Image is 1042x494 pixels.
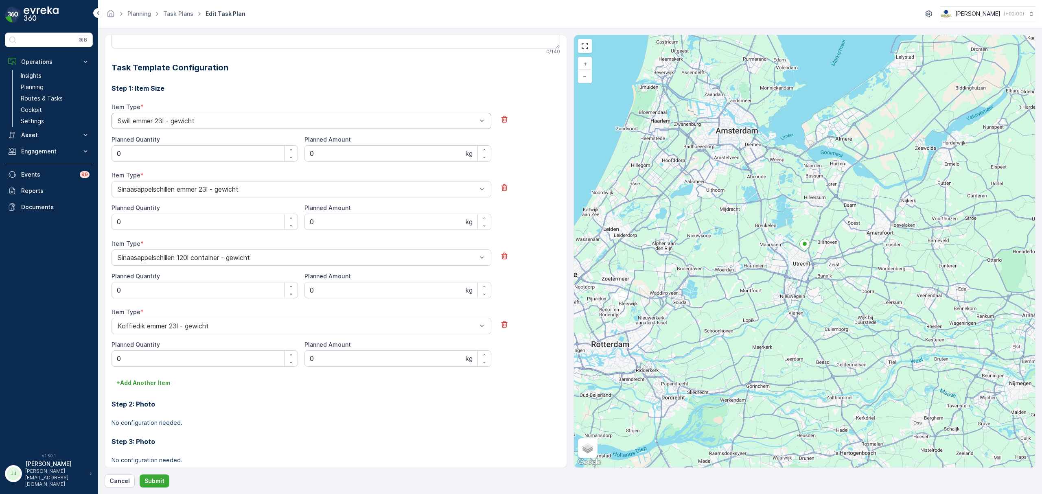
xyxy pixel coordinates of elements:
[466,149,473,158] p: kg
[579,58,591,70] a: Zoom In
[79,37,87,43] p: ⌘B
[466,217,473,227] p: kg
[546,48,560,55] p: 0 / 140
[5,127,93,143] button: Asset
[112,341,160,348] label: Planned Quantity
[18,116,93,127] a: Settings
[304,273,351,280] label: Planned Amount
[112,437,560,446] h3: Step 3: Photo
[579,40,591,52] a: View Fullscreen
[81,171,88,178] p: 99
[112,376,175,389] button: +Add Another Item
[5,7,21,23] img: logo
[5,166,93,183] a: Events99
[112,172,140,179] label: Item Type
[5,183,93,199] a: Reports
[127,10,151,17] a: Planning
[144,477,164,485] p: Submit
[21,58,77,66] p: Operations
[112,103,140,110] label: Item Type
[579,439,597,457] a: Layers
[112,273,160,280] label: Planned Quantity
[18,81,93,93] a: Planning
[163,10,193,17] a: Task Plans
[466,354,473,363] p: kg
[112,61,560,74] h2: Task Template Configuration
[21,131,77,139] p: Asset
[304,204,351,211] label: Planned Amount
[18,104,93,116] a: Cockpit
[21,147,77,155] p: Engagement
[25,468,85,487] p: [PERSON_NAME][EMAIL_ADDRESS][DOMAIN_NAME]
[5,460,93,487] button: JJ[PERSON_NAME][PERSON_NAME][EMAIL_ADDRESS][DOMAIN_NAME]
[940,7,1035,21] button: [PERSON_NAME](+02:00)
[466,285,473,295] p: kg
[105,474,135,487] button: Cancel
[304,136,351,143] label: Planned Amount
[21,72,42,80] p: Insights
[21,117,44,125] p: Settings
[204,10,247,18] span: Edit Task Plan
[5,453,93,458] span: v 1.50.1
[576,457,603,468] img: Google
[1004,11,1024,17] p: ( +02:00 )
[5,143,93,160] button: Engagement
[106,12,115,19] a: Homepage
[112,399,560,409] h3: Step 2: Photo
[18,93,93,104] a: Routes & Tasks
[940,9,952,18] img: basis-logo_rgb2x.png
[112,419,560,427] p: No configuration needed.
[109,477,130,485] p: Cancel
[5,199,93,215] a: Documents
[116,379,170,387] p: + Add Another Item
[21,106,42,114] p: Cockpit
[7,467,20,480] div: JJ
[21,187,90,195] p: Reports
[112,456,560,464] p: No configuration needed.
[112,83,560,93] h3: Step 1: Item Size
[140,474,169,487] button: Submit
[21,94,63,103] p: Routes & Tasks
[112,240,140,247] label: Item Type
[579,70,591,82] a: Zoom Out
[24,7,59,23] img: logo_dark-DEwI_e13.png
[18,70,93,81] a: Insights
[583,60,587,67] span: +
[112,308,140,315] label: Item Type
[5,54,93,70] button: Operations
[576,457,603,468] a: Open this area in Google Maps (opens a new window)
[21,170,75,179] p: Events
[112,204,160,211] label: Planned Quantity
[583,72,587,79] span: −
[955,10,1000,18] p: [PERSON_NAME]
[112,136,160,143] label: Planned Quantity
[21,83,44,91] p: Planning
[21,203,90,211] p: Documents
[25,460,85,468] p: [PERSON_NAME]
[304,341,351,348] label: Planned Amount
